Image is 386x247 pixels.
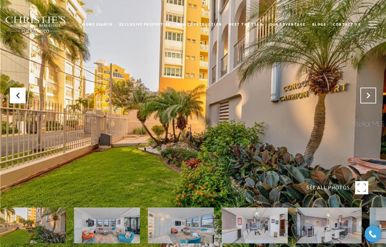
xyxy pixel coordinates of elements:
img: 16 CARRIÓN COURT Unit: 42 [148,207,214,243]
span: Blogs [312,22,327,27]
img: 16 CARRIÓN COURT Unit: 42 [296,207,362,243]
a: Blogs [309,16,330,33]
button: button [364,15,381,34]
button: Previous Slide [10,88,26,103]
button: Next Slide [360,88,376,103]
span: New Construction [177,22,222,27]
a: Exclusive Properties [116,16,174,33]
img: Christie's International Real Estate black text logo [5,16,66,33]
a: Our Advantage [266,16,309,33]
img: 16 CARRIÓN COURT Unit: 42 [222,207,288,243]
a: Meet the Team [225,16,266,33]
span: Exclusive Properties [119,22,170,27]
span: Our Advantage [269,22,306,27]
a: Home Search [79,16,116,33]
img: 16 CARRIÓN COURT Unit: 42 [74,207,140,243]
span: SEE ALL PHOTOS [307,183,350,192]
a: New Construction [174,16,225,33]
span: Contact Us [333,22,361,27]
